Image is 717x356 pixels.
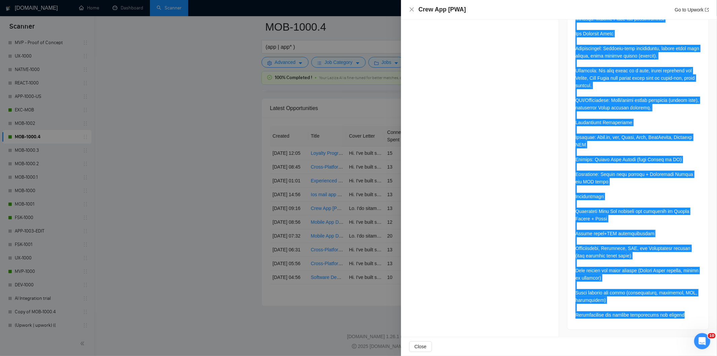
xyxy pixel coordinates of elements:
span: 10 [708,333,716,339]
span: close [409,7,414,12]
a: Go to Upworkexport [675,7,709,12]
span: export [705,8,709,12]
button: Close [409,7,414,12]
iframe: Intercom live chat [694,333,710,349]
h4: Crew App [PWA] [419,5,466,14]
span: Close [414,343,427,350]
button: Close [409,341,432,352]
